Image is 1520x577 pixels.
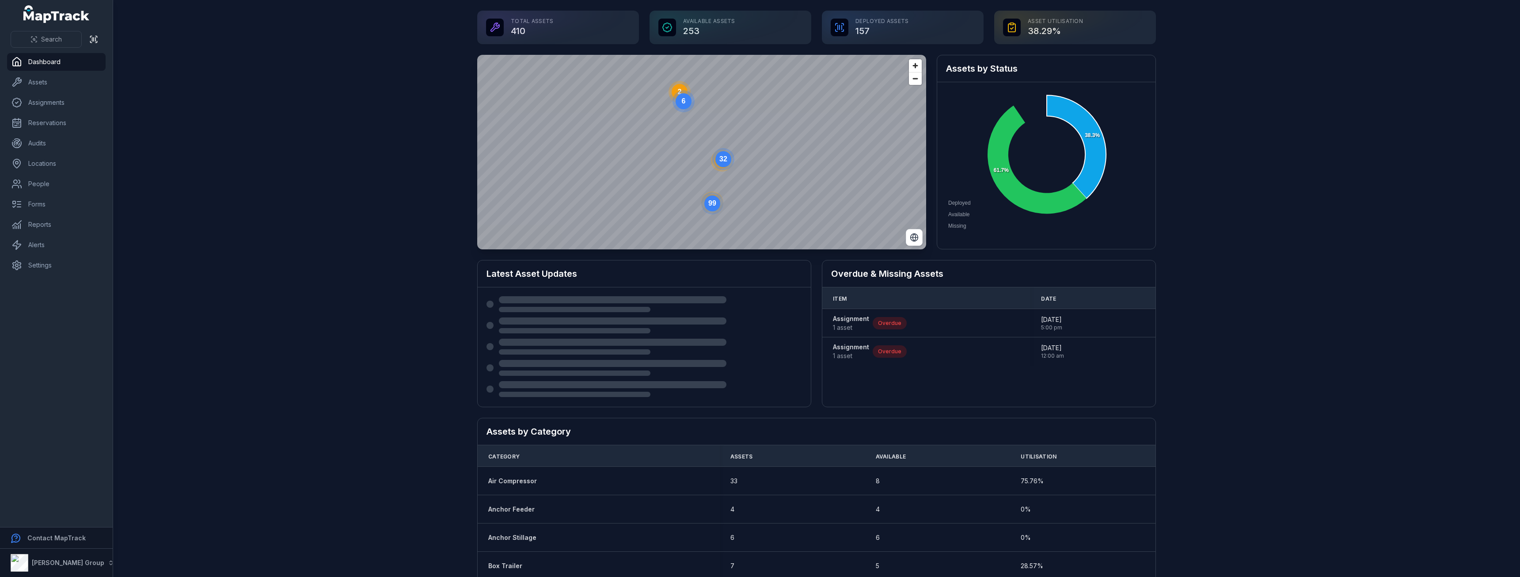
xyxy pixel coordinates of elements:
span: 7 [730,562,734,570]
span: Available [948,211,969,218]
strong: Contact MapTrack [27,534,86,542]
span: 0 % [1021,533,1031,542]
span: 75.76 % [1021,477,1044,485]
span: Date [1041,295,1056,302]
a: Dashboard [7,53,106,71]
strong: Assignment [833,314,869,323]
span: 6 [876,533,880,542]
button: Zoom out [909,72,922,85]
h2: Latest Asset Updates [486,267,802,280]
strong: [PERSON_NAME] Group [32,559,104,566]
a: People [7,175,106,193]
a: Alerts [7,236,106,254]
span: Available [876,453,906,460]
text: 6 [682,97,686,105]
a: Settings [7,256,106,274]
div: Overdue [873,345,907,358]
span: [DATE] [1041,315,1062,324]
span: Deployed [948,200,971,206]
strong: Assignment [833,343,869,352]
button: Zoom in [909,59,922,72]
h2: Assets by Category [486,425,1147,438]
span: Search [41,35,62,44]
span: 0 % [1021,505,1031,514]
a: Assignment1 asset [833,314,869,332]
span: Utilisation [1021,453,1056,460]
a: Assignments [7,94,106,111]
span: 6 [730,533,734,542]
time: 7/31/2025, 12:00:00 AM [1041,344,1064,359]
a: Assets [7,73,106,91]
span: 5:00 pm [1041,324,1062,331]
a: Box Trailer [488,562,522,570]
a: MapTrack [23,5,90,23]
text: 32 [719,155,727,163]
a: Forms [7,195,106,213]
span: Item [833,295,847,302]
h2: Overdue & Missing Assets [831,267,1147,280]
div: Overdue [873,317,907,329]
span: [DATE] [1041,344,1064,352]
span: 8 [876,477,880,485]
canvas: Map [477,55,926,249]
a: Audits [7,134,106,152]
time: 6/27/2025, 5:00:00 PM [1041,315,1062,331]
a: Air Compressor [488,477,537,485]
span: Category [488,453,520,460]
button: Switch to Satellite View [906,229,923,246]
span: 5 [876,562,879,570]
a: Anchor Stillage [488,533,536,542]
span: 4 [876,505,880,514]
span: 1 asset [833,352,869,360]
span: 4 [730,505,734,514]
h2: Assets by Status [946,62,1147,75]
span: 28.57 % [1021,562,1043,570]
a: Anchor Feeder [488,505,535,514]
span: Assets [730,453,753,460]
a: Reports [7,216,106,233]
a: Locations [7,155,106,172]
span: Missing [948,223,966,229]
a: Assignment1 asset [833,343,869,360]
a: Reservations [7,114,106,132]
button: Search [11,31,82,48]
span: 33 [730,477,737,485]
span: 12:00 am [1041,352,1064,359]
span: 1 asset [833,323,869,332]
text: 99 [708,199,716,207]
